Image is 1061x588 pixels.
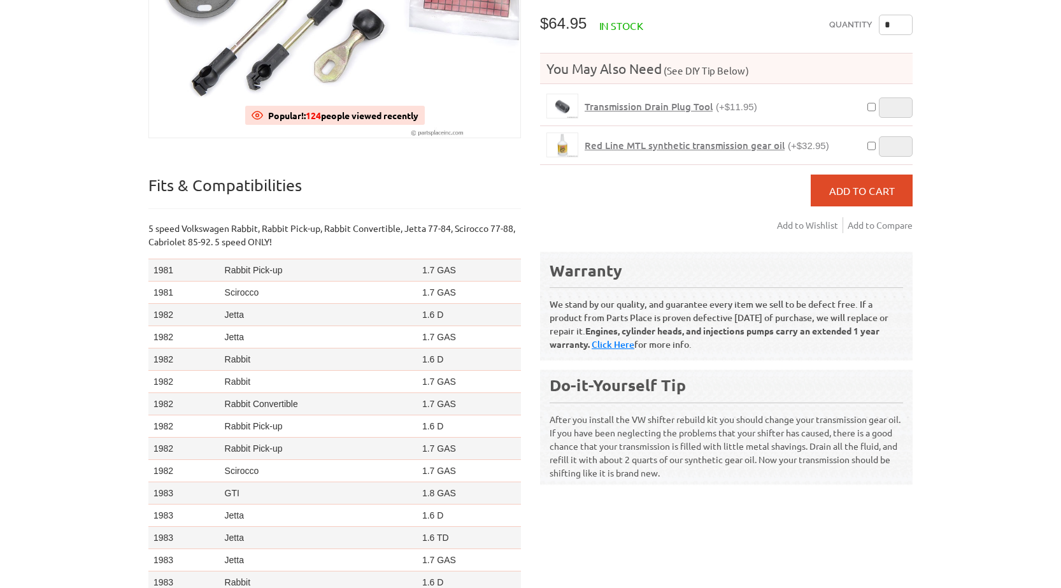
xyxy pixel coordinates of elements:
td: 1982 [148,304,220,326]
td: Jetta [220,505,417,527]
td: 1982 [148,326,220,348]
td: Jetta [220,304,417,326]
td: 1.6 D [417,415,521,438]
td: GTI [220,482,417,505]
td: Scirocco [220,282,417,304]
td: 1982 [148,393,220,415]
a: Red Line MTL synthetic transmission gear oil(+$32.95) [585,140,829,152]
td: 1982 [148,348,220,371]
img: Transmission Drain Plug Tool [547,94,578,118]
td: 1981 [148,282,220,304]
a: Add to Wishlist [777,217,843,233]
td: Rabbit [220,371,417,393]
td: Rabbit [220,348,417,371]
td: 1.6 D [417,505,521,527]
b: Engines, cylinder heads, and injections pumps carry an extended 1 year warranty. [550,325,879,350]
p: We stand by our quality, and guarantee every item we sell to be defect free. If a product from Pa... [550,287,903,351]
td: Jetta [220,326,417,348]
span: (See DIY Tip Below) [662,64,749,76]
td: Rabbit Convertible [220,393,417,415]
a: Transmission Drain Plug Tool [546,94,578,118]
td: 1983 [148,549,220,571]
td: 1.8 GAS [417,482,521,505]
td: 1982 [148,438,220,460]
td: 1.7 GAS [417,282,521,304]
div: Warranty [550,260,903,281]
p: Fits & Compatibilities [148,175,521,209]
h4: You May Also Need [540,60,913,77]
button: Add to Cart [811,175,913,206]
td: Rabbit Pick-up [220,438,417,460]
label: Quantity [829,15,872,35]
td: Rabbit Pick-up [220,259,417,282]
span: In stock [599,19,643,32]
p: After you install the VW shifter rebuild kit you should change your transmission gear oil. If you... [550,402,903,480]
a: Add to Compare [848,217,913,233]
td: 1.6 D [417,348,521,371]
p: 5 speed Volkswagen Rabbit, Rabbit Pick-up, Rabbit Convertible, Jetta 77-84, Scirocco 77-88, Cabri... [148,222,521,248]
td: 1981 [148,259,220,282]
b: Do-it-Yourself Tip [550,375,686,395]
td: 1.7 GAS [417,259,521,282]
a: Click Here [592,338,634,350]
img: Red Line MTL synthetic transmission gear oil [547,133,578,157]
td: 1982 [148,460,220,482]
td: 1982 [148,371,220,393]
span: (+$32.95) [788,140,829,151]
span: (+$11.95) [716,101,757,112]
span: Red Line MTL synthetic transmission gear oil [585,139,785,152]
td: 1983 [148,527,220,549]
span: Add to Cart [829,184,895,197]
td: 1.7 GAS [417,549,521,571]
td: 1.7 GAS [417,438,521,460]
a: Red Line MTL synthetic transmission gear oil [546,133,578,157]
td: 1.7 GAS [417,326,521,348]
td: 1983 [148,505,220,527]
td: Rabbit Pick-up [220,415,417,438]
td: 1.7 GAS [417,371,521,393]
span: Transmission Drain Plug Tool [585,100,713,113]
span: $64.95 [540,15,587,32]
td: Jetta [220,527,417,549]
td: 1.7 GAS [417,393,521,415]
td: 1.6 TD [417,527,521,549]
td: Scirocco [220,460,417,482]
a: Transmission Drain Plug Tool(+$11.95) [585,101,757,113]
td: 1.6 D [417,304,521,326]
td: 1.7 GAS [417,460,521,482]
td: 1983 [148,482,220,505]
td: Jetta [220,549,417,571]
td: 1982 [148,415,220,438]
